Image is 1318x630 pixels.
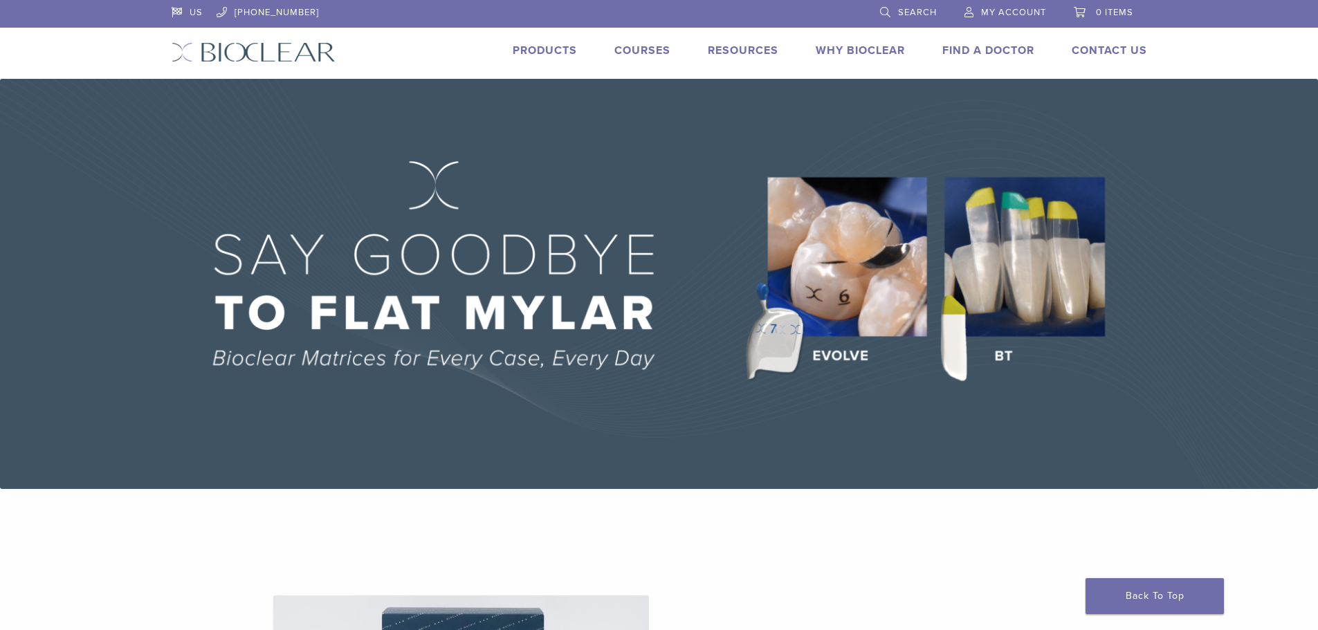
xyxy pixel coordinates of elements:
[1072,44,1147,57] a: Contact Us
[614,44,670,57] a: Courses
[708,44,778,57] a: Resources
[898,7,937,18] span: Search
[942,44,1034,57] a: Find A Doctor
[513,44,577,57] a: Products
[172,42,336,62] img: Bioclear
[816,44,905,57] a: Why Bioclear
[981,7,1046,18] span: My Account
[1096,7,1133,18] span: 0 items
[1086,578,1224,614] a: Back To Top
